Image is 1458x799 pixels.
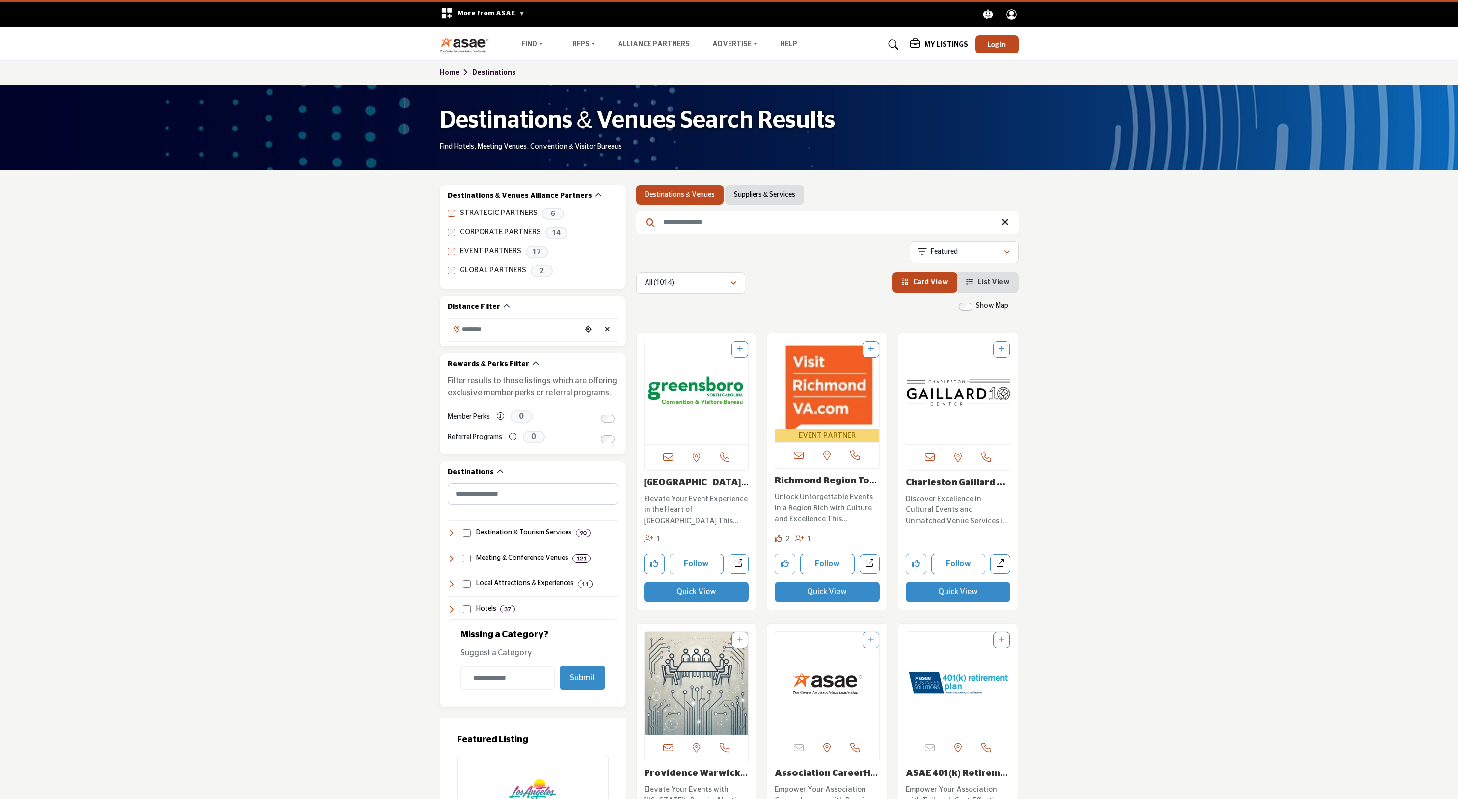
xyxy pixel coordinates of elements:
[879,37,905,53] a: Search
[999,346,1004,353] a: Add To List
[458,10,525,17] span: More from ASAE
[460,227,541,238] label: CORPORATE PARTNERS
[476,604,496,614] h4: Hotels: Accommodations ranging from budget to luxury, offering lodging, amenities, and services t...
[780,41,797,48] a: Help
[581,320,595,341] div: Choose your current location
[448,210,455,217] input: STRATEGIC PARTNERS checkbox
[906,478,1011,489] h3: Charleston Gaillard Center
[644,479,749,498] a: [GEOGRAPHIC_DATA] Area CVB
[476,528,572,538] h4: Destination & Tourism Services: Organizations and services that promote travel, tourism, and loca...
[737,637,743,643] a: Add To List
[656,535,661,543] span: 1
[645,632,749,735] a: Open Listing in new tab
[578,580,593,588] div: 11 Results For Local Attractions & Experiences
[460,630,605,647] h2: Missing a Category?
[618,41,690,48] a: Alliance Partners
[500,605,515,613] div: 37 Results For Hotels
[448,360,529,370] h2: Rewards & Perks Filter
[463,580,471,588] input: Select Local Attractions & Experiences checkbox
[440,142,622,152] p: Find Hotels, Meeting Venues, Convention & Visitor Bureaus
[463,529,471,537] input: Select Destination & Tourism Services checkbox
[463,555,471,562] input: Select Meeting & Conference Venues checkbox
[645,341,749,444] img: Greensboro Area CVB
[988,40,1006,48] span: Log In
[531,265,553,277] span: 2
[440,106,835,136] h1: Destinations & Venues Search Results
[476,579,574,588] h4: Local Attractions & Experiences: Entertainment, cultural, and recreational destinations that enha...
[644,582,749,602] button: Quick View
[576,555,587,562] b: 121
[737,346,743,353] a: Add To List
[645,278,674,288] p: All (1014)
[514,38,550,52] a: Find
[795,534,812,545] div: Followers
[800,554,855,574] button: Follow
[775,489,880,525] a: Unlock Unforgettable Events in a Region Rich with Culture and Excellence This organization is ded...
[860,554,880,574] a: Open richmond-region-tourism in new tab
[644,769,749,779] h3: Providence Warwick Convention & Visitors Bureau
[644,494,749,527] p: Elevate Your Event Experience in the Heart of [GEOGRAPHIC_DATA] This dynamic organization serves ...
[600,320,615,341] div: Clear search location
[775,477,877,496] a: Richmond Region Tour...
[906,494,1011,527] p: Discover Excellence in Cultural Events and Unmatched Venue Services in [GEOGRAPHIC_DATA] Based in...
[645,341,749,444] a: Open Listing in new tab
[476,554,568,563] h4: Meeting & Conference Venues: Facilities and spaces designed for business meetings, conferences, a...
[892,272,957,293] li: Card View
[460,246,521,257] label: EVENT PARTNERS
[645,632,749,735] img: Providence Warwick Convention & Visitors Bureau
[463,605,471,613] input: Select Hotels checkbox
[990,554,1010,574] a: Open charleston-gaillard-center in new tab
[999,637,1004,643] a: Add To List
[906,632,1010,735] a: Open Listing in new tab
[775,632,879,735] a: Open Listing in new tab
[775,554,795,574] button: Like company
[966,279,1010,286] a: View List
[931,554,986,574] button: Follow
[906,632,1010,735] img: ASAE 401(k) Retirement Program
[906,479,1005,487] a: Charleston Gaillard ...
[906,341,1010,444] a: Open Listing in new tab
[777,430,877,442] span: EVENT PARTNER
[576,529,591,537] div: 90 Results For Destination & Tourism Services
[504,606,511,613] b: 37
[566,38,602,52] a: RFPs
[457,735,609,746] h2: Featured Listing
[580,530,587,536] b: 90
[910,39,968,51] div: My Listings
[906,554,926,574] button: Like company
[601,435,615,443] input: Switch to Referral Programs
[448,375,618,399] p: Filter results to those listings which are offering exclusive member perks or referral programs.
[460,265,526,276] label: GLOBAL PARTNERS
[775,341,879,429] img: Richmond Region Tourism
[957,272,1019,293] li: List View
[644,534,661,545] div: Followers
[545,227,567,239] span: 14
[448,429,502,446] label: Referral Programs
[472,69,515,76] a: Destinations
[644,491,749,527] a: Elevate Your Event Experience in the Heart of [GEOGRAPHIC_DATA] This dynamic organization serves ...
[807,535,811,543] span: 1
[775,769,878,789] a: Association CareerHQ...
[868,637,874,643] a: Add To List
[775,582,880,602] button: Quick View
[644,478,749,489] h3: Greensboro Area CVB
[906,341,1010,444] img: Charleston Gaillard Center
[775,476,880,487] h3: Richmond Region Tourism
[448,408,490,426] label: Member Perks
[910,241,1019,263] button: Featured
[729,554,749,574] a: Open greensboro-area-cvb in new tab
[785,535,790,543] span: 2
[913,279,948,286] span: Card View
[868,346,874,353] a: Add To List
[775,632,879,735] img: Association CareerHQ
[440,69,472,76] a: Home
[440,36,494,53] img: Site Logo
[601,415,615,423] input: Switch to Member Perks
[448,229,455,236] input: CORPORATE PARTNERS checkbox
[448,483,618,505] input: Search Category
[448,267,455,274] input: GLOBAL PARTNERS checkbox
[705,38,764,52] a: Advertise
[434,2,531,27] div: More from ASAE
[460,208,538,219] label: STRATEGIC PARTNERS
[975,35,1019,53] button: Log In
